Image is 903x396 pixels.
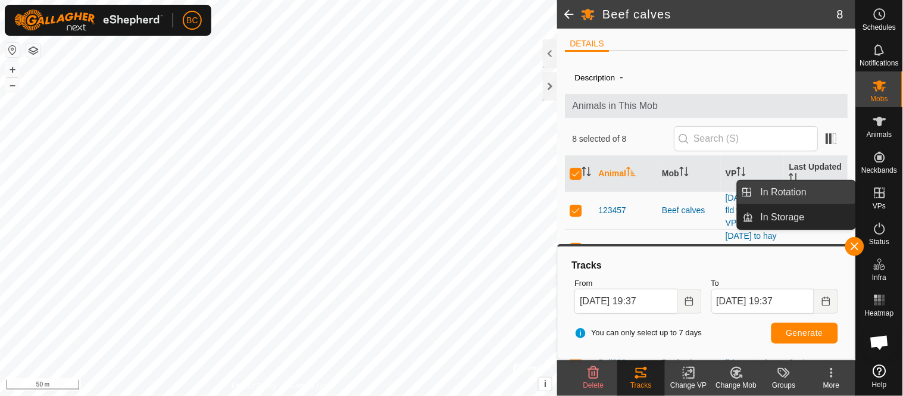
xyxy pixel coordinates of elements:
span: 123458 [598,242,626,255]
span: - [615,67,627,87]
p-sorticon: Activate to sort [626,169,636,178]
button: – [5,78,20,92]
th: Last Updated [784,156,848,192]
span: Heatmap [865,310,894,317]
div: Change VP [665,380,713,391]
p-sorticon: Activate to sort [679,169,689,178]
button: Map Layers [26,43,40,58]
span: Infra [872,274,886,281]
th: Mob [657,156,721,192]
li: DETAILS [565,38,608,52]
th: Animal [593,156,657,192]
span: Neckbands [861,167,897,174]
h2: Beef calves [602,7,836,21]
span: Help [872,381,887,388]
span: 123457 [598,204,626,217]
span: Schedules [863,24,896,31]
span: Animals [867,131,892,138]
span: In Storage [761,210,805,224]
span: 8 selected of 8 [572,133,674,145]
div: More [808,380,855,391]
button: Reset Map [5,43,20,57]
span: Status [869,238,889,245]
span: i [544,379,546,389]
a: In Rotation [754,180,855,204]
button: i [539,378,552,391]
label: From [574,277,701,289]
div: Change Mob [713,380,760,391]
li: In Rotation [738,180,855,204]
p-sorticon: Activate to sort [736,169,746,178]
p-sorticon: Activate to sort [789,175,798,185]
div: Beef calves [662,242,716,255]
span: Notifications [860,60,899,67]
div: Beef calves [662,204,716,217]
div: Tracks [570,258,843,273]
div: Groups [760,380,808,391]
span: Delete [583,381,604,389]
div: Tracks [617,380,665,391]
button: Generate [771,323,838,344]
label: To [711,277,838,289]
span: Animals in This Mob [572,99,840,113]
span: Generate [786,328,823,338]
a: [DATE] to hay fld west only-VP006 [726,193,777,227]
button: + [5,63,20,77]
th: VP [721,156,785,192]
span: In Rotation [761,185,807,199]
span: 8 [837,5,843,23]
li: In Storage [738,205,855,229]
span: You can only select up to 7 days [574,327,702,339]
p-sorticon: Activate to sort [582,169,591,178]
span: VPs [873,202,886,210]
span: BC [186,14,198,27]
a: Help [856,360,903,393]
a: Open chat [862,325,898,360]
a: [DATE] to hay fld west only-VP006 [726,231,777,266]
span: Mobs [871,95,888,102]
label: Description [574,73,615,82]
input: Search (S) [674,126,818,151]
a: In Storage [754,205,855,229]
a: Contact Us [290,381,326,391]
button: Choose Date [814,289,838,314]
button: Choose Date [678,289,702,314]
img: Gallagher Logo [14,10,163,31]
a: Privacy Policy [232,381,276,391]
